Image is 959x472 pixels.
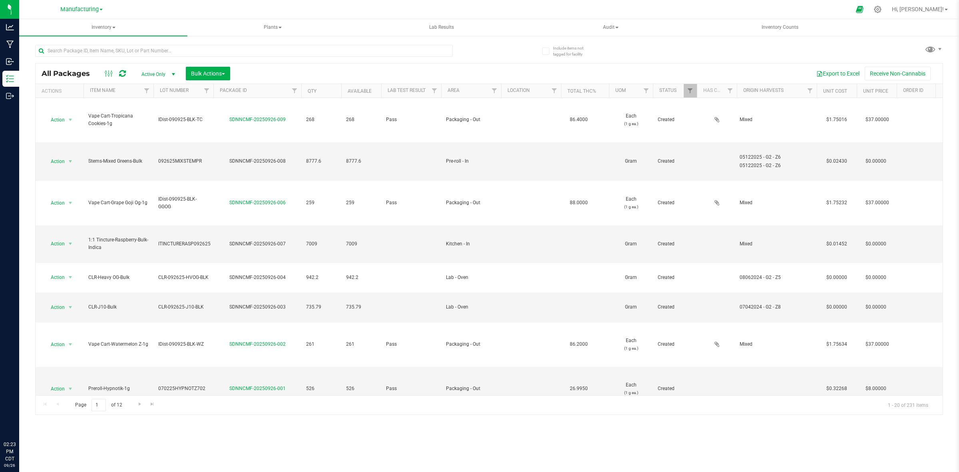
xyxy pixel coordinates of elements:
[903,88,923,93] a: Order Id
[19,19,187,36] a: Inventory
[527,19,695,36] a: Audit
[658,199,692,207] span: Created
[42,69,98,78] span: All Packages
[358,19,526,36] a: Lab Results
[186,67,230,80] button: Bulk Actions
[740,274,814,281] div: Value 1: 08062024 - G2 - Z5
[448,88,460,93] a: Area
[158,157,209,165] span: 092625MIXSTEMPR
[566,197,592,209] span: 88.0000
[817,367,857,411] td: $0.32268
[212,240,302,248] div: SDNNCMF-20250926-007
[158,116,209,123] span: IDist-090925-BLK-TC
[386,341,436,348] span: Pass
[35,45,453,57] input: Search Package ID, Item Name, SKU, Lot or Part Number...
[740,116,814,123] div: Value 1: Mixed
[388,88,426,93] a: Lab Test Result
[817,293,857,323] td: $0.00000
[804,84,817,98] a: Filter
[614,157,648,165] span: Gram
[566,114,592,125] span: 86.4000
[306,274,336,281] span: 942.2
[346,199,376,207] span: 259
[817,98,857,142] td: $1.75016
[658,240,692,248] span: Created
[158,303,209,311] span: CLR-092625-J10-BLK
[90,88,115,93] a: Item Name
[697,84,737,98] th: Has COA
[6,58,14,66] inline-svg: Inbound
[88,236,149,251] span: 1:1 Tincture-Raspberry-Bulk-Indica
[446,157,496,165] span: Pre-roll - In
[306,341,336,348] span: 261
[212,157,302,165] div: SDNNCMF-20250926-008
[346,341,376,348] span: 261
[4,462,16,468] p: 09/26
[446,199,496,207] span: Packaging - Out
[346,157,376,165] span: 8777.6
[212,274,302,281] div: SDNNCMF-20250926-004
[200,84,213,98] a: Filter
[614,337,648,352] span: Each
[862,383,890,394] span: $8.00000
[66,302,76,313] span: select
[740,341,814,348] div: Value 1: Mixed
[862,301,890,313] span: $0.00000
[88,341,149,348] span: Vape Cart-Watermelon Z-1g
[658,341,692,348] span: Created
[288,84,301,98] a: Filter
[60,6,99,13] span: Manufacturing
[88,385,149,392] span: Preroll-Hypnotik-1g
[817,225,857,263] td: $0.01452
[615,88,626,93] a: UOM
[229,386,286,391] a: SDNNCMF-20250926-001
[189,20,356,36] span: Plants
[892,6,944,12] span: Hi, [PERSON_NAME]!
[823,88,847,94] a: Unit Cost
[640,84,653,98] a: Filter
[740,162,814,169] div: Value 2: 05122025 - G2 - Z6
[6,40,14,48] inline-svg: Manufacturing
[346,385,376,392] span: 526
[862,339,893,350] span: $37.00000
[386,116,436,123] span: Pass
[614,389,648,396] p: (1 g ea.)
[158,274,209,281] span: CLR-092625-HVOG-BLK
[44,238,65,249] span: Action
[88,303,149,311] span: CLR-J10-Bulk
[418,24,465,31] span: Lab Results
[158,385,209,392] span: 070225HYPNOTZ702
[553,45,593,57] span: Include items not tagged for facility
[346,274,376,281] span: 942.2
[740,240,814,248] div: Value 1: Mixed
[446,274,496,281] span: Lab - Oven
[446,116,496,123] span: Packaging - Out
[446,385,496,392] span: Packaging - Out
[308,88,316,94] a: Qty
[658,303,692,311] span: Created
[751,24,809,31] span: Inventory Counts
[66,238,76,249] span: select
[658,116,692,123] span: Created
[191,70,225,77] span: Bulk Actions
[6,23,14,31] inline-svg: Analytics
[346,240,376,248] span: 7009
[817,263,857,293] td: $0.00000
[507,88,530,93] a: Location
[212,303,302,311] div: SDNNCMF-20250926-003
[158,195,209,211] span: IDist-090925-BLK-GGOG
[614,274,648,281] span: Gram
[66,339,76,350] span: select
[881,399,935,411] span: 1 - 20 of 231 items
[684,84,697,98] a: Filter
[724,84,737,98] a: Filter
[68,399,129,411] span: Page of 12
[658,274,692,281] span: Created
[811,67,865,80] button: Export to Excel
[188,19,356,36] a: Plants
[306,116,336,123] span: 268
[66,156,76,167] span: select
[862,197,893,209] span: $37.00000
[873,6,883,13] div: Manage settings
